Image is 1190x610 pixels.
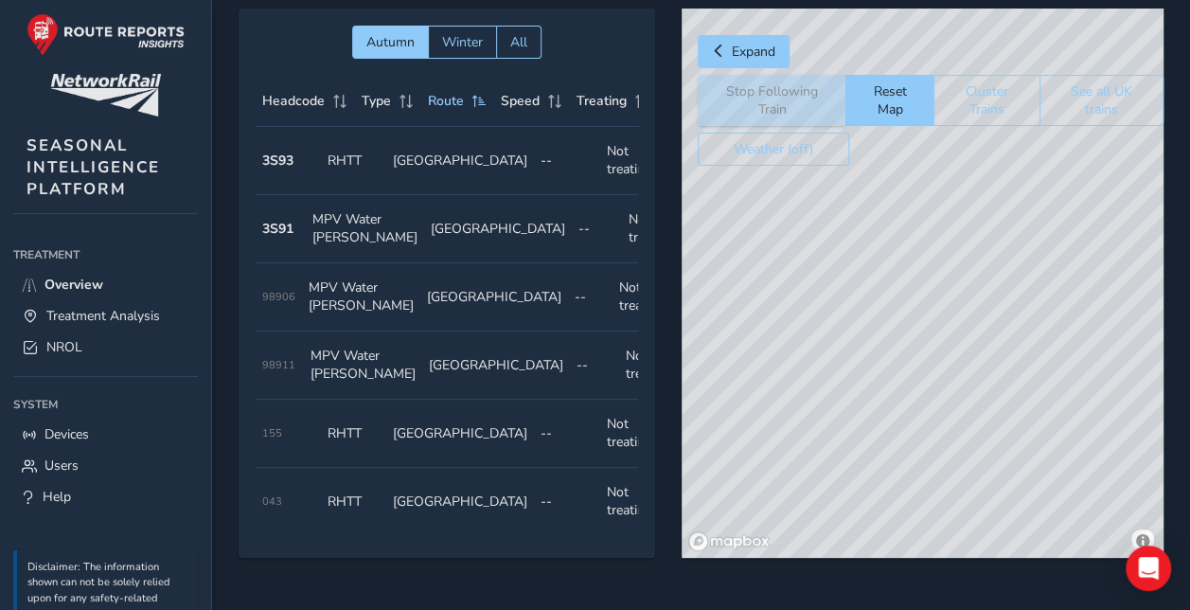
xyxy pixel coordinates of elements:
[1039,75,1163,126] button: See all UK trains
[428,26,496,59] button: Winter
[352,26,428,59] button: Autumn
[44,457,79,475] span: Users
[570,332,619,400] td: --
[50,74,161,117] img: customer logo
[534,468,599,536] td: --
[13,390,198,419] div: System
[534,400,599,468] td: --
[262,358,295,372] span: 98911
[46,307,160,325] span: Treatment Analysis
[698,35,790,68] button: Expand
[698,133,849,166] button: Weather (off)
[13,450,198,481] a: Users
[13,241,198,269] div: Treatment
[262,92,325,110] span: Headcode
[43,488,71,506] span: Help
[622,195,681,263] td: Not treating
[304,332,422,400] td: MPV Water [PERSON_NAME]
[428,92,464,110] span: Route
[442,33,483,51] span: Winter
[420,263,568,332] td: [GEOGRAPHIC_DATA]
[501,92,540,110] span: Speed
[262,220,293,238] strong: 3S91
[732,43,775,61] span: Expand
[262,290,295,304] span: 98906
[46,338,82,356] span: NROL
[44,425,89,443] span: Devices
[386,127,534,195] td: [GEOGRAPHIC_DATA]
[366,33,415,51] span: Autumn
[386,400,534,468] td: [GEOGRAPHIC_DATA]
[600,400,666,468] td: Not treating
[302,263,420,332] td: MPV Water [PERSON_NAME]
[577,92,627,110] span: Treating
[262,426,282,440] span: 155
[27,135,160,200] span: SEASONAL INTELLIGENCE PLATFORM
[424,195,572,263] td: [GEOGRAPHIC_DATA]
[619,332,678,400] td: Not treating
[386,468,534,536] td: [GEOGRAPHIC_DATA]
[422,332,570,400] td: [GEOGRAPHIC_DATA]
[13,300,198,332] a: Treatment Analysis
[27,13,185,56] img: rr logo
[1126,546,1171,591] div: Open Intercom Messenger
[510,33,527,51] span: All
[362,92,391,110] span: Type
[534,127,599,195] td: --
[262,152,293,170] strong: 3S93
[321,400,386,468] td: RHTT
[13,481,198,512] a: Help
[613,263,671,332] td: Not treating
[600,468,666,536] td: Not treating
[933,75,1039,126] button: Cluster Trains
[306,195,424,263] td: MPV Water [PERSON_NAME]
[262,494,282,509] span: 043
[321,468,386,536] td: RHTT
[845,75,933,126] button: Reset Map
[572,195,622,263] td: --
[600,127,666,195] td: Not treating
[13,269,198,300] a: Overview
[13,332,198,363] a: NROL
[568,263,613,332] td: --
[44,276,103,294] span: Overview
[13,419,198,450] a: Devices
[496,26,542,59] button: All
[321,127,386,195] td: RHTT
